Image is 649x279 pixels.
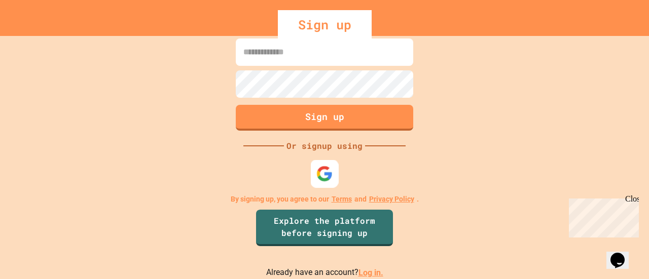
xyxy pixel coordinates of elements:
div: Chat with us now!Close [4,4,70,64]
button: Sign up [236,105,413,131]
img: google-icon.svg [316,166,333,182]
iframe: chat widget [606,238,639,269]
a: Terms [332,194,352,205]
p: By signing up, you agree to our and . [231,194,419,205]
p: Already have an account? [266,266,383,279]
iframe: chat widget [565,194,639,237]
div: Or signup using [284,140,365,152]
div: Sign up [278,10,372,39]
a: Privacy Policy [369,194,414,205]
a: Log in. [358,268,383,277]
a: Explore the platform before signing up [256,210,393,246]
